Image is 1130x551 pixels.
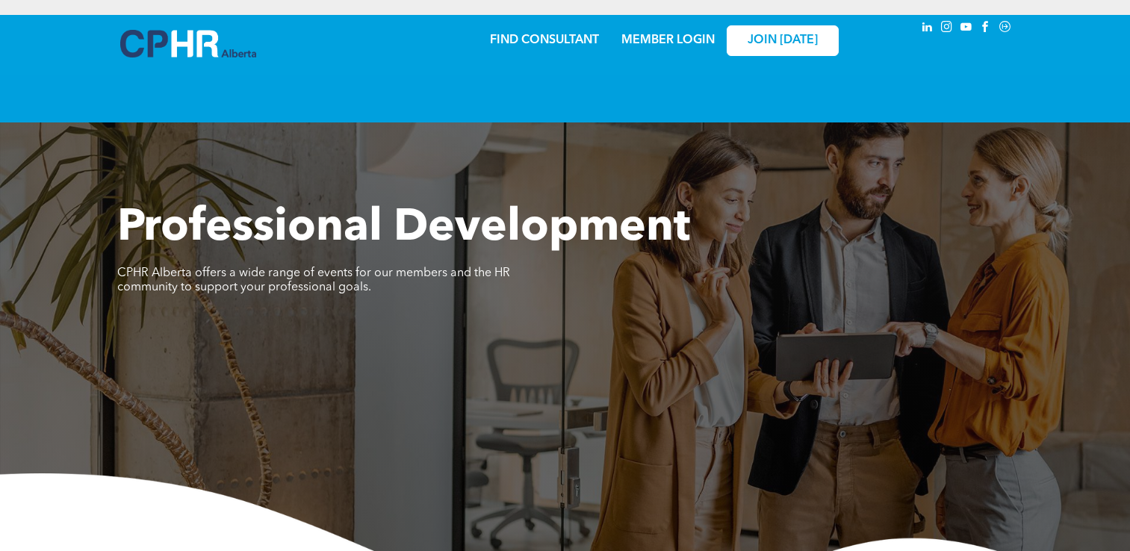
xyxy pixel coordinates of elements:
[117,206,690,251] span: Professional Development
[939,19,955,39] a: instagram
[621,34,715,46] a: MEMBER LOGIN
[958,19,975,39] a: youtube
[748,34,818,48] span: JOIN [DATE]
[120,30,256,57] img: A blue and white logo for cp alberta
[997,19,1013,39] a: Social network
[117,267,510,293] span: CPHR Alberta offers a wide range of events for our members and the HR community to support your p...
[919,19,936,39] a: linkedin
[727,25,839,56] a: JOIN [DATE]
[978,19,994,39] a: facebook
[490,34,599,46] a: FIND CONSULTANT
